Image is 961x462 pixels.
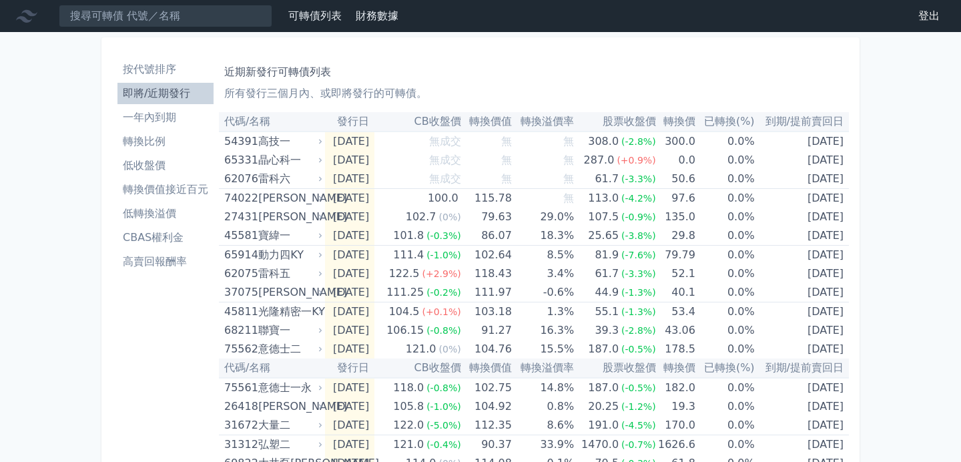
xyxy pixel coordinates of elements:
[390,226,426,245] div: 101.8
[461,264,512,283] td: 118.43
[224,435,255,454] div: 31312
[117,83,214,104] a: 即將/近期發行
[439,344,461,355] span: (0%)
[461,397,512,416] td: 104.92
[461,226,512,246] td: 86.07
[512,302,574,322] td: 1.3%
[426,383,461,393] span: (-0.8%)
[621,250,656,260] span: (-7.6%)
[117,179,214,200] a: 轉換價值接近百元
[325,283,374,302] td: [DATE]
[695,416,755,435] td: 0.0%
[258,132,320,151] div: 高技一
[755,112,849,132] th: 到期/提前賣回日
[755,189,849,208] td: [DATE]
[695,112,755,132] th: 已轉換(%)
[755,359,849,378] th: 到期/提前賣回日
[224,226,255,245] div: 45581
[429,172,461,185] span: 無成交
[426,250,461,260] span: (-1.0%)
[429,135,461,148] span: 無成交
[656,189,695,208] td: 97.6
[592,321,621,340] div: 39.3
[755,132,849,151] td: [DATE]
[384,321,426,340] div: 106.15
[656,246,695,265] td: 79.79
[439,212,461,222] span: (0%)
[656,359,695,378] th: 轉換價
[695,208,755,226] td: 0.0%
[461,321,512,340] td: 91.27
[656,397,695,416] td: 19.3
[695,340,755,359] td: 0.0%
[117,182,214,198] li: 轉換價值接近百元
[258,170,320,188] div: 雷科六
[585,132,621,151] div: 308.0
[755,321,849,340] td: [DATE]
[356,9,398,22] a: 財務數據
[592,283,621,302] div: 44.9
[592,302,621,321] div: 55.1
[325,321,374,340] td: [DATE]
[581,151,617,170] div: 287.0
[579,435,621,454] div: 1470.0
[224,340,255,359] div: 75562
[621,193,656,204] span: (-4.2%)
[695,397,755,416] td: 0.0%
[695,359,755,378] th: 已轉換(%)
[224,302,255,321] div: 45811
[117,251,214,272] a: 高賣回報酬率
[621,136,656,147] span: (-2.8%)
[621,268,656,279] span: (-3.3%)
[425,189,461,208] div: 100.0
[258,226,320,245] div: 寶緯一
[656,132,695,151] td: 300.0
[117,107,214,128] a: 一年內到期
[656,208,695,226] td: 135.0
[325,264,374,283] td: [DATE]
[695,246,755,265] td: 0.0%
[386,264,422,283] div: 122.5
[512,246,574,265] td: 8.5%
[461,283,512,302] td: 111.97
[755,283,849,302] td: [DATE]
[426,420,461,431] span: (-5.0%)
[461,208,512,226] td: 79.63
[325,359,374,378] th: 發行日
[461,359,512,378] th: 轉換價值
[656,378,695,397] td: 182.0
[325,170,374,189] td: [DATE]
[426,325,461,336] span: (-0.8%)
[258,340,320,359] div: 意德士二
[755,226,849,246] td: [DATE]
[390,379,426,397] div: 118.0
[219,359,325,378] th: 代碼/名稱
[621,439,656,450] span: (-0.7%)
[117,131,214,152] a: 轉換比例
[512,112,574,132] th: 轉換溢價率
[563,172,574,185] span: 無
[403,340,439,359] div: 121.0
[325,378,374,397] td: [DATE]
[117,109,214,126] li: 一年內到期
[374,112,460,132] th: CB收盤價
[621,174,656,184] span: (-3.3%)
[325,132,374,151] td: [DATE]
[461,112,512,132] th: 轉換價值
[426,439,461,450] span: (-0.4%)
[592,170,621,188] div: 61.7
[117,61,214,77] li: 按代號排序
[374,359,460,378] th: CB收盤價
[461,416,512,435] td: 112.35
[224,379,255,397] div: 75561
[288,9,342,22] a: 可轉債列表
[258,302,320,321] div: 光隆精密一KY
[117,203,214,224] a: 低轉換溢價
[224,397,255,416] div: 26418
[224,85,844,101] p: 所有發行三個月內、或即將發行的可轉債。
[117,158,214,174] li: 低收盤價
[429,154,461,166] span: 無成交
[258,189,320,208] div: [PERSON_NAME]
[461,302,512,322] td: 103.18
[461,340,512,359] td: 104.76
